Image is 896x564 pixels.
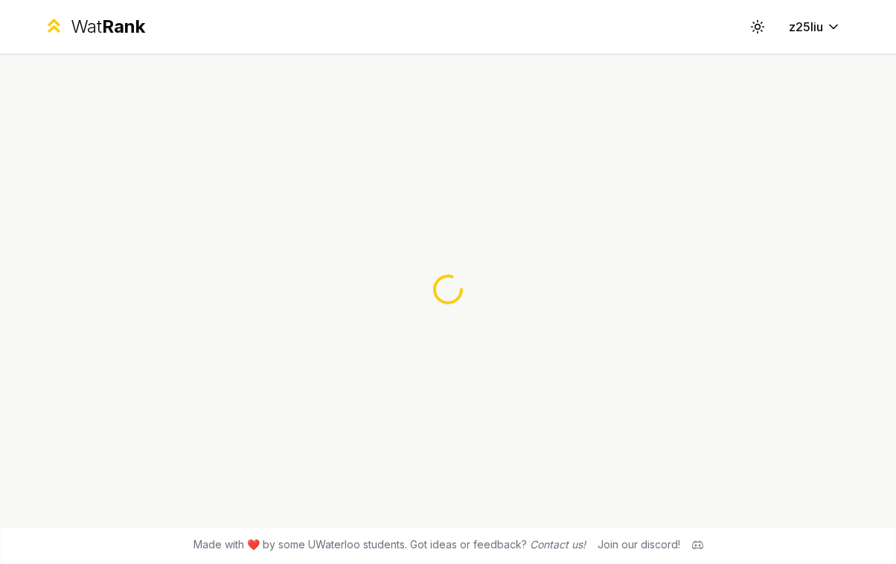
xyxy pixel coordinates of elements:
[789,18,823,36] span: z25liu
[71,15,145,39] div: Wat
[102,16,145,37] span: Rank
[43,15,145,39] a: WatRank
[530,538,586,551] a: Contact us!
[777,13,853,40] button: z25liu
[193,537,586,552] span: Made with ❤️ by some UWaterloo students. Got ideas or feedback?
[598,537,680,552] div: Join our discord!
